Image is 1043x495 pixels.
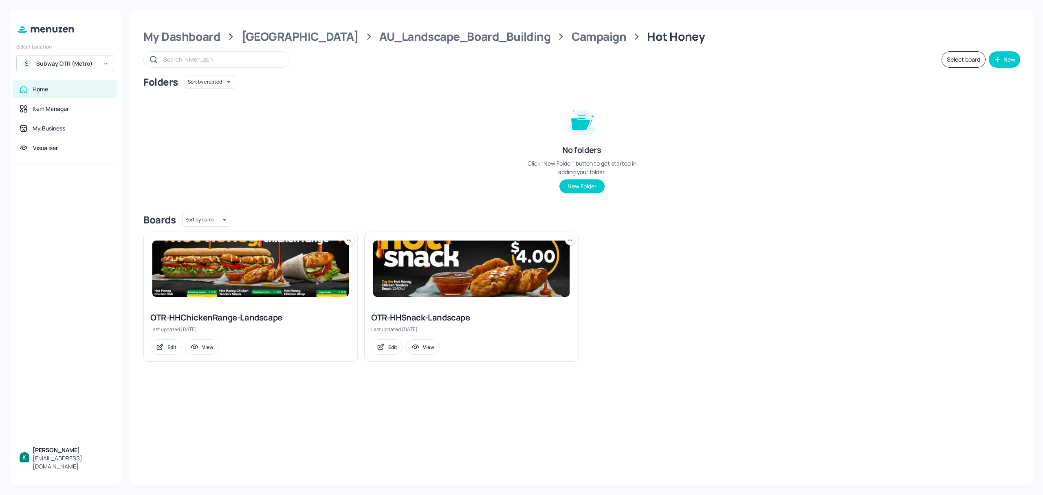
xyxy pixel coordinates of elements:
img: 2025-10-03-1759451529005a90lzxev579.jpeg [373,241,570,297]
div: [GEOGRAPHIC_DATA] [242,29,359,44]
div: Edit [167,344,176,351]
div: My Business [33,124,65,133]
div: No folders [562,144,601,156]
div: Click “New Folder” button to get started in adding your folder. [521,159,643,176]
div: Folders [143,75,178,88]
div: My Dashboard [143,29,220,44]
div: OTR-HHChickenRange-Landscape [150,312,351,323]
img: ACg8ocKBIlbXoTTzaZ8RZ_0B6YnoiWvEjOPx6MQW7xFGuDwnGH3hbQ=s96-c [20,452,29,462]
button: New Folder [559,179,605,193]
div: [EMAIL_ADDRESS][DOMAIN_NAME] [33,454,111,471]
div: Sort by created [185,74,235,90]
div: Select Location [16,43,114,50]
div: Campaign [572,29,627,44]
div: Last updated [DATE]. [150,326,351,333]
button: Select board [942,51,986,68]
div: Hot Honey [647,29,705,44]
div: Sort by name [182,212,231,228]
div: Item Manager [33,105,69,113]
div: Visualiser [33,144,58,152]
div: Home [33,85,48,93]
div: OTR-HHSnack-Landscape [371,312,572,323]
div: Last updated [DATE]. [371,326,572,333]
div: Edit [388,344,397,351]
input: Search in Menuzen [163,53,282,65]
img: 2025-10-07-175984730451697l18ch2oxn.jpeg [152,241,349,297]
div: AU_Landscape_Board_Building [379,29,550,44]
div: View [423,344,434,351]
div: Subway OTR (Metro) [36,60,98,68]
div: New [1003,57,1015,62]
div: S [22,59,31,69]
div: [PERSON_NAME] [33,446,111,454]
div: Boards [143,213,176,226]
button: New [989,51,1020,68]
img: folder-empty [561,100,602,141]
div: View [202,344,213,351]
